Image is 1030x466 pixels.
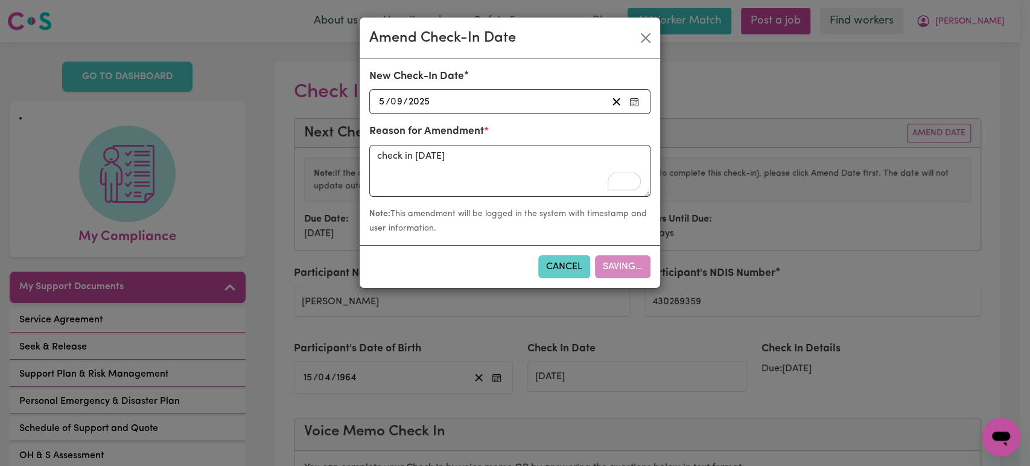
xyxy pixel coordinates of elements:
[391,94,403,110] input: --
[378,94,386,110] input: --
[369,209,390,219] strong: Note:
[369,209,647,233] small: This amendment will be logged in the system with timestamp and user information.
[369,69,464,85] label: New Check-In Date
[390,97,396,107] span: 0
[636,28,655,48] button: Close
[982,418,1020,456] iframe: Button to launch messaging window
[369,145,650,197] textarea: To enrich screen reader interactions, please activate Accessibility in Grammarly extension settings
[538,255,590,278] button: Cancel
[408,94,431,110] input: ----
[386,97,390,107] span: /
[369,124,489,139] label: Reason for Amendment
[403,97,408,107] span: /
[369,27,516,49] div: Amend Check-In Date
